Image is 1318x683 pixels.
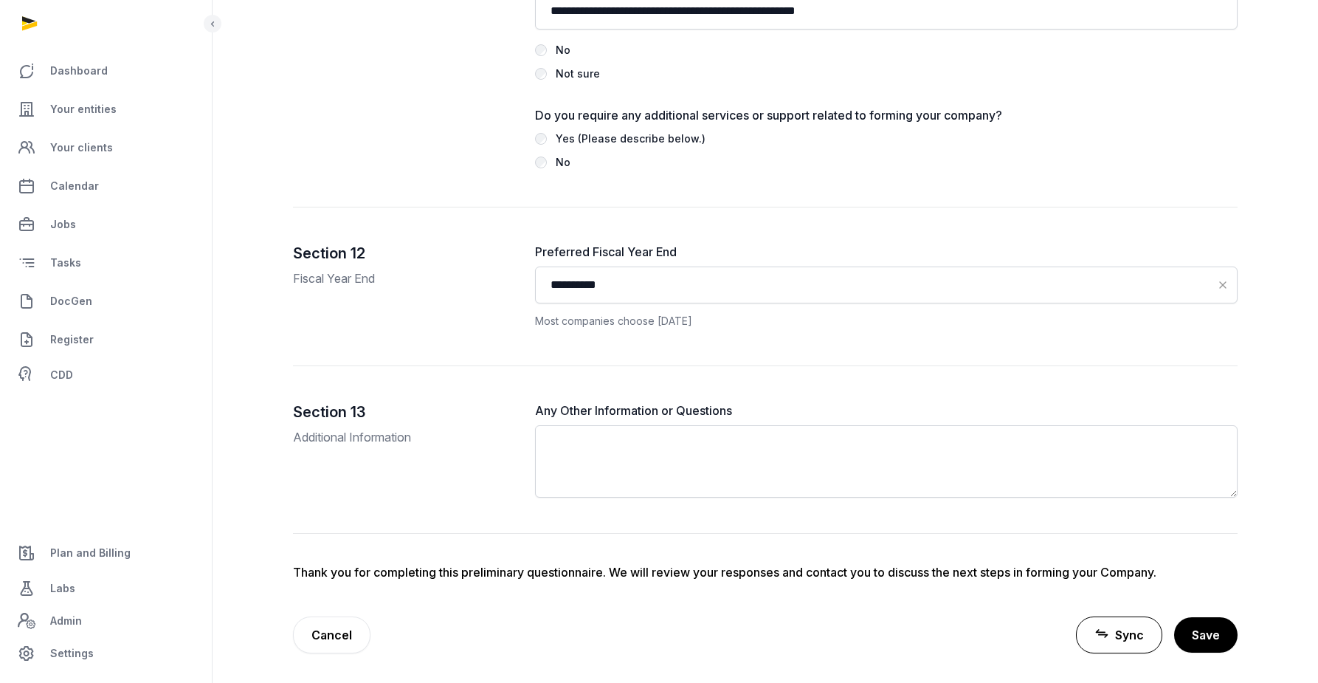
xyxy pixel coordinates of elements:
[556,130,705,148] div: Yes (Please describe below.)
[293,270,511,287] p: Fiscal Year End
[12,245,200,281] a: Tasks
[12,322,200,357] a: Register
[50,612,82,630] span: Admin
[50,544,131,562] span: Plan and Billing
[535,157,547,168] input: No
[50,580,75,597] span: Labs
[50,366,73,384] span: CDD
[293,617,370,653] a: Cancel
[535,312,1238,330] div: Most companies choose [DATE]
[293,243,511,264] h2: Section 12
[50,100,117,118] span: Your entities
[535,402,1238,419] label: Any Other Information or Questions
[12,284,200,319] a: DocGen
[556,154,570,171] div: No
[50,62,108,80] span: Dashboard
[12,168,200,204] a: Calendar
[12,360,200,390] a: CDD
[50,645,94,662] span: Settings
[535,68,547,80] input: Not sure
[12,636,200,671] a: Settings
[50,254,81,272] span: Tasks
[12,53,200,89] a: Dashboard
[50,216,76,233] span: Jobs
[293,428,511,446] p: Additional Information
[50,177,99,195] span: Calendar
[293,563,1238,581] div: Thank you for completing this preliminary questionnaire. We will review your responses and contac...
[12,571,200,606] a: Labs
[12,92,200,127] a: Your entities
[1174,617,1238,653] button: Save
[535,133,547,145] input: Yes (Please describe below.)
[1115,626,1144,644] span: Sync
[12,130,200,165] a: Your clients
[12,207,200,242] a: Jobs
[535,106,1238,124] label: Do you require any additional services or support related to forming your company?
[535,267,1238,303] input: Datepicker input
[535,243,1238,261] label: Preferred Fiscal Year End
[556,41,570,59] div: No
[535,44,547,56] input: No
[50,292,92,310] span: DocGen
[556,65,600,83] div: Not sure
[50,331,94,349] span: Register
[12,606,200,636] a: Admin
[12,535,200,571] a: Plan and Billing
[293,402,511,422] h2: Section 13
[50,139,113,157] span: Your clients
